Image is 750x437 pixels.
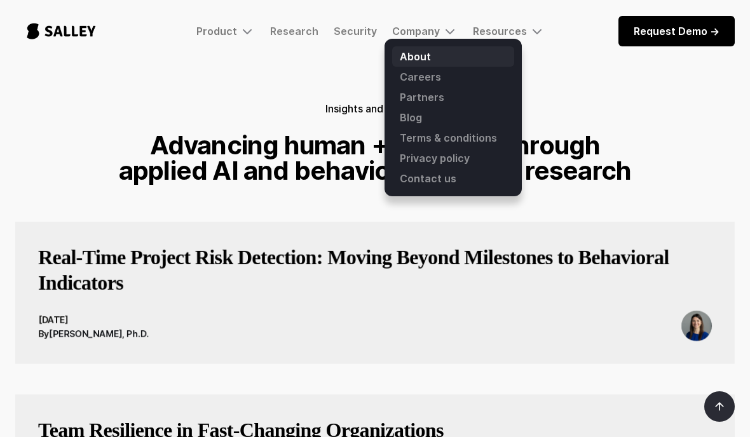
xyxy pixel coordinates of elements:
[38,327,49,341] div: By
[38,313,149,327] div: [DATE]
[49,327,149,341] div: [PERSON_NAME], Ph.D.
[392,168,514,189] a: Contact us
[392,128,514,148] a: Terms & conditions
[392,107,514,128] a: Blog
[392,25,440,37] div: Company
[473,25,527,37] div: Resources
[38,245,712,311] a: Real-Time Project Risk Detection: Moving Beyond Milestones to Behavioral Indicators
[113,133,637,184] h1: Advancing human + AI teams through applied AI and behavioral science research
[270,25,318,37] a: Research
[196,24,255,39] div: Product
[196,25,237,37] div: Product
[38,245,712,295] h3: Real-Time Project Risk Detection: Moving Beyond Milestones to Behavioral Indicators
[392,87,514,107] a: Partners
[392,67,514,87] a: Careers
[392,24,458,39] div: Company
[473,24,545,39] div: Resources
[618,16,735,46] a: Request Demo ->
[325,100,425,118] h5: Insights and findings
[15,10,107,52] a: home
[385,39,522,196] nav: Company
[392,148,514,168] a: Privacy policy
[392,46,514,67] a: About
[334,25,377,37] a: Security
